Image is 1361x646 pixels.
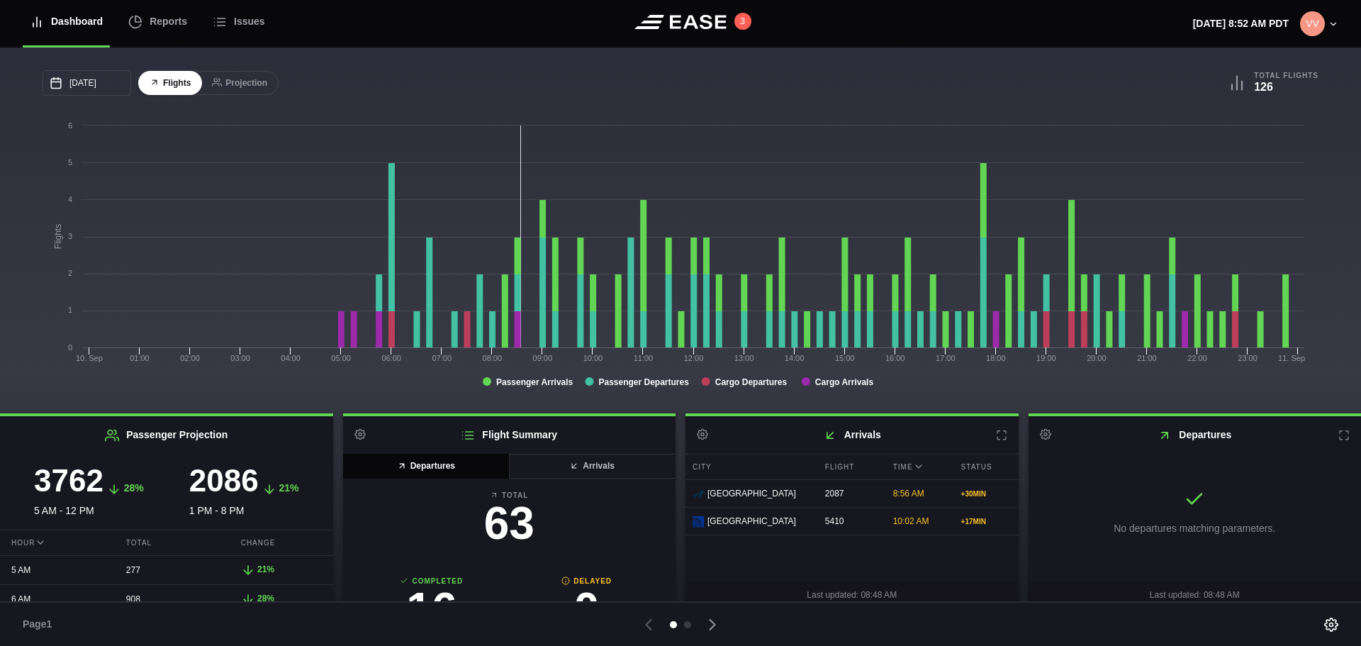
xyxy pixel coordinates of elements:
text: 05:00 [331,354,351,362]
tspan: Cargo Departures [715,377,788,387]
text: 22:00 [1187,354,1207,362]
span: 28% [124,482,144,494]
text: 01:00 [130,354,150,362]
div: 908 [115,586,218,613]
input: mm/dd/yyyy [43,70,131,96]
text: 03:00 [230,354,250,362]
text: 18:00 [986,354,1006,362]
span: [GEOGRAPHIC_DATA] [707,515,796,528]
div: Total [115,530,218,555]
div: 1 PM - 8 PM [167,465,322,518]
text: 3 [68,232,72,240]
text: 13:00 [734,354,754,362]
h2: Flight Summary [343,416,676,454]
text: 16:00 [885,354,905,362]
h3: 16 [354,586,510,632]
div: Flight [818,455,883,479]
text: 23:00 [1238,354,1258,362]
div: Status [954,455,1019,479]
text: 2 [68,269,72,277]
div: + 17 MIN [961,516,1012,527]
text: 12:00 [684,354,704,362]
text: 10:00 [583,354,603,362]
text: 15:00 [835,354,855,362]
p: [DATE] 8:52 AM PDT [1193,16,1289,31]
text: 09:00 [533,354,553,362]
button: Projection [201,71,279,96]
p: No departures matching parameters. [1114,521,1275,536]
tspan: 11. Sep [1278,354,1305,362]
button: Arrivals [508,454,676,479]
span: 28% [257,594,274,603]
tspan: Passenger Departures [598,377,689,387]
text: 1 [68,306,72,314]
div: 5 AM - 12 PM [11,465,167,518]
text: 17:00 [936,354,956,362]
button: Flights [138,71,202,96]
div: 277 [115,557,218,584]
div: + 30 MIN [961,489,1012,499]
h3: 0 [509,586,664,632]
text: 14:00 [785,354,805,362]
h3: 63 [354,501,665,546]
b: Total [354,490,665,501]
span: 10:02 AM [893,516,929,526]
h3: 3762 [34,465,103,496]
div: Last updated: 08:48 AM [685,581,1019,608]
b: 126 [1254,81,1273,93]
button: Departures [343,454,510,479]
a: Delayed0 [509,576,664,639]
text: 07:00 [432,354,452,362]
tspan: Passenger Arrivals [496,377,573,387]
text: 5 [68,158,72,167]
span: Page 1 [23,617,58,632]
span: 21% [279,482,299,494]
text: 4 [68,195,72,204]
div: Time [886,455,951,479]
h3: 2086 [189,465,259,496]
text: 08:00 [483,354,503,362]
text: 02:00 [180,354,200,362]
span: [GEOGRAPHIC_DATA] [707,487,796,500]
a: Completed16 [354,576,510,639]
text: 6 [68,121,72,130]
text: 20:00 [1087,354,1107,362]
h2: Arrivals [685,416,1019,454]
button: 3 [734,13,751,30]
b: Completed [354,576,510,586]
text: 21:00 [1137,354,1157,362]
div: 5410 [818,508,883,535]
text: 19:00 [1036,354,1056,362]
div: 2087 [818,480,883,507]
tspan: 10. Sep [76,354,103,362]
text: 06:00 [381,354,401,362]
text: 11:00 [634,354,654,362]
div: Change [230,530,333,555]
span: 8:56 AM [893,489,924,499]
tspan: Cargo Arrivals [815,377,874,387]
img: 315aad5f8c3b3bdba85a25f162631172 [1300,11,1325,36]
a: Total63 [354,490,665,553]
tspan: Flights [53,224,63,249]
text: 0 [68,343,72,352]
b: Delayed [509,576,664,586]
text: 04:00 [281,354,301,362]
span: 21% [257,564,274,574]
div: City [685,455,814,479]
b: Total Flights [1254,71,1318,80]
